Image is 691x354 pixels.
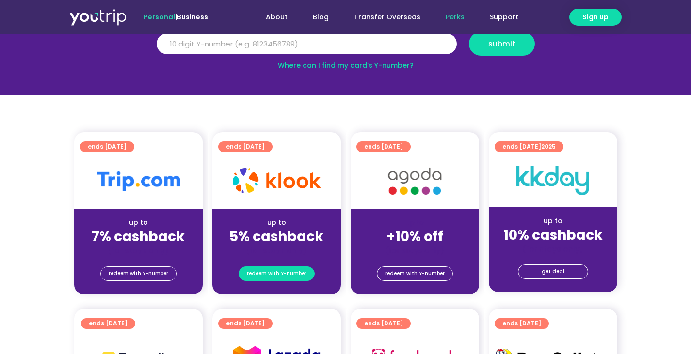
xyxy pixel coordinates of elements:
[247,267,306,280] span: redeem with Y-number
[89,318,128,329] span: ends [DATE]
[488,40,515,47] span: submit
[477,8,531,26] a: Support
[177,12,208,22] a: Business
[386,227,443,246] strong: +10% off
[541,142,556,151] span: 2025
[226,141,265,152] span: ends [DATE]
[253,8,300,26] a: About
[569,9,622,26] a: Sign up
[433,8,477,26] a: Perks
[356,141,411,152] a: ends [DATE]
[218,318,273,329] a: ends [DATE]
[364,318,403,329] span: ends [DATE]
[502,141,556,152] span: ends [DATE]
[469,32,535,56] button: submit
[157,32,535,63] form: Y Number
[88,141,127,152] span: ends [DATE]
[92,227,185,246] strong: 7% cashback
[157,33,457,55] input: 10 digit Y-number (e.g. 8123456789)
[278,61,414,70] a: Where can I find my card’s Y-number?
[497,244,610,254] div: (for stays only)
[220,246,333,256] div: (for stays only)
[406,217,424,227] span: up to
[239,266,315,281] a: redeem with Y-number
[503,226,603,245] strong: 10% cashback
[229,227,323,246] strong: 5% cashback
[356,318,411,329] a: ends [DATE]
[495,318,549,329] a: ends [DATE]
[144,12,175,22] span: Personal
[220,217,333,228] div: up to
[82,246,195,256] div: (for stays only)
[497,216,610,226] div: up to
[82,217,195,228] div: up to
[109,267,168,280] span: redeem with Y-number
[495,141,563,152] a: ends [DATE]2025
[364,141,403,152] span: ends [DATE]
[542,265,564,278] span: get deal
[385,267,445,280] span: redeem with Y-number
[358,246,471,256] div: (for stays only)
[226,318,265,329] span: ends [DATE]
[502,318,541,329] span: ends [DATE]
[81,318,135,329] a: ends [DATE]
[300,8,341,26] a: Blog
[218,141,273,152] a: ends [DATE]
[144,12,208,22] span: |
[80,141,134,152] a: ends [DATE]
[234,8,531,26] nav: Menu
[100,266,177,281] a: redeem with Y-number
[341,8,433,26] a: Transfer Overseas
[518,264,588,279] a: get deal
[377,266,453,281] a: redeem with Y-number
[582,12,609,22] span: Sign up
